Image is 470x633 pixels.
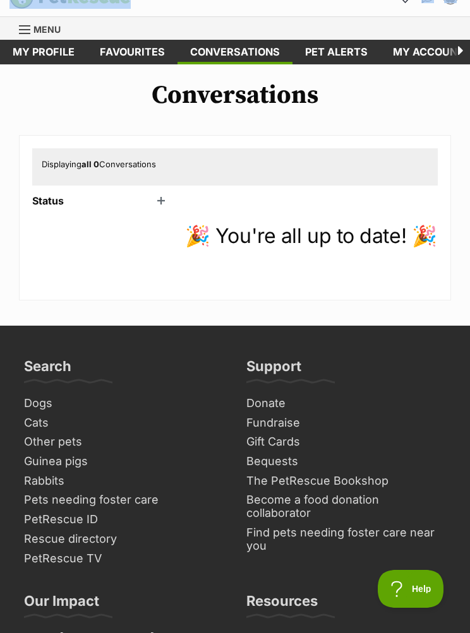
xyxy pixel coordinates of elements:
[241,490,451,523] a: Become a food donation collaborator
[184,221,438,251] p: 🎉 You're all up to date! 🎉
[241,452,451,471] a: Bequests
[246,592,318,617] h3: Resources
[19,549,229,569] a: PetRescue TV
[19,529,229,549] a: Rescue directory
[241,432,451,452] a: Gift Cards
[378,570,445,608] iframe: Help Scout Beacon - Open
[178,40,292,64] a: conversations
[19,471,229,491] a: Rabbits
[32,195,171,206] header: Status
[19,452,229,471] a: Guinea pigs
[241,413,451,433] a: Fundraise
[19,413,229,433] a: Cats
[42,159,156,169] span: Displaying Conversations
[19,510,229,529] a: PetRescue ID
[87,40,178,64] a: Favourites
[81,159,99,169] strong: all 0
[241,394,451,413] a: Donate
[19,432,229,452] a: Other pets
[292,40,380,64] a: Pet alerts
[24,357,71,382] h3: Search
[33,24,61,35] span: Menu
[241,523,451,555] a: Find pets needing foster care near you
[19,394,229,413] a: Dogs
[19,490,229,510] a: Pets needing foster care
[24,592,99,617] h3: Our Impact
[19,17,69,40] a: Menu
[246,357,301,382] h3: Support
[241,471,451,491] a: The PetRescue Bookshop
